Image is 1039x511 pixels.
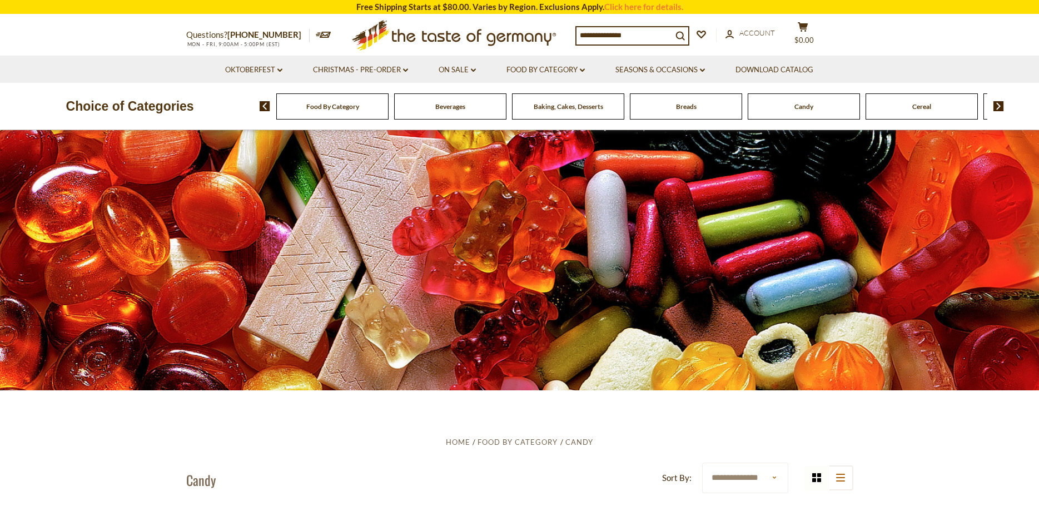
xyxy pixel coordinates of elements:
[260,101,270,111] img: previous arrow
[676,102,697,111] a: Breads
[478,438,558,446] a: Food By Category
[306,102,359,111] a: Food By Category
[186,28,310,42] p: Questions?
[794,102,813,111] a: Candy
[912,102,931,111] a: Cereal
[534,102,603,111] a: Baking, Cakes, Desserts
[735,64,813,76] a: Download Catalog
[615,64,705,76] a: Seasons & Occasions
[993,101,1004,111] img: next arrow
[565,438,593,446] a: Candy
[725,27,775,39] a: Account
[186,472,216,488] h1: Candy
[604,2,683,12] a: Click here for details.
[227,29,301,39] a: [PHONE_NUMBER]
[313,64,408,76] a: Christmas - PRE-ORDER
[506,64,585,76] a: Food By Category
[662,471,692,485] label: Sort By:
[794,36,814,44] span: $0.00
[446,438,470,446] a: Home
[787,22,820,49] button: $0.00
[739,28,775,37] span: Account
[435,102,465,111] a: Beverages
[225,64,282,76] a: Oktoberfest
[439,64,476,76] a: On Sale
[186,41,281,47] span: MON - FRI, 9:00AM - 5:00PM (EST)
